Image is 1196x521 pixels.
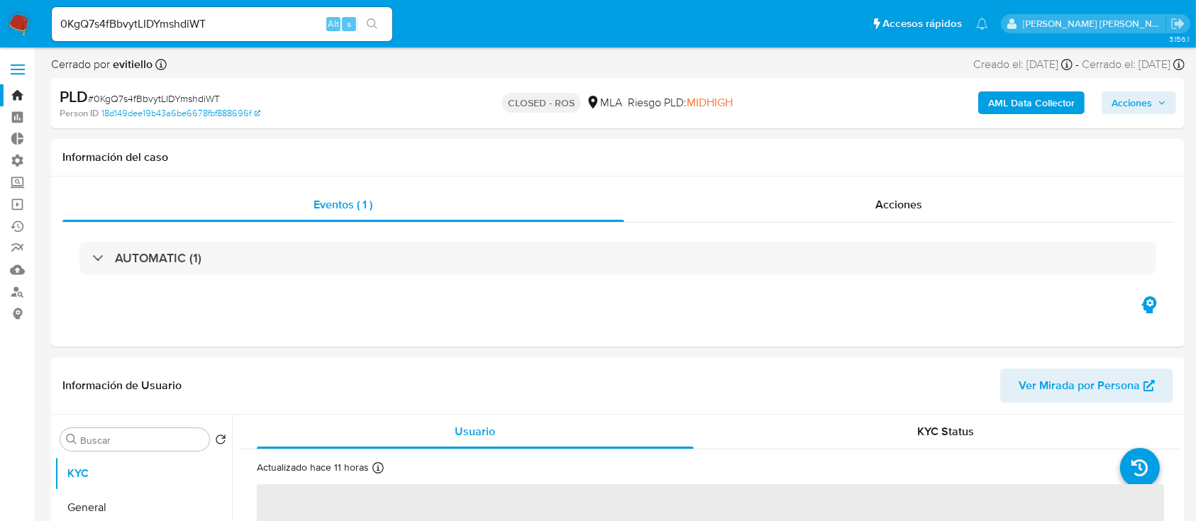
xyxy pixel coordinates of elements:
span: MIDHIGH [687,94,733,111]
span: # 0KgQ7s4fBbvytLIDYmshdiWT [88,91,220,106]
input: Buscar [80,434,204,447]
b: PLD [60,85,88,108]
h1: Información del caso [62,150,1173,164]
button: Volver al orden por defecto [215,434,226,449]
a: 18d149dee19b43a6be6678fbf888696f [101,107,260,120]
button: KYC [55,456,232,491]
div: Creado el: [DATE] [973,57,1073,72]
span: s [347,17,351,30]
span: Accesos rápidos [882,16,962,31]
button: Ver Mirada por Persona [1000,369,1173,403]
h1: Información de Usuario [62,379,182,393]
span: Acciones [1112,91,1152,114]
a: Notificaciones [976,18,988,30]
button: AML Data Collector [978,91,1085,114]
div: MLA [586,95,622,111]
span: Riesgo PLD: [628,95,733,111]
b: AML Data Collector [988,91,1075,114]
input: Buscar usuario o caso... [52,15,392,33]
span: Acciones [875,196,922,213]
span: - [1075,57,1079,72]
div: AUTOMATIC (1) [79,242,1156,274]
button: Acciones [1102,91,1176,114]
span: Alt [328,17,339,30]
div: Cerrado el: [DATE] [1082,57,1185,72]
p: CLOSED - ROS [502,93,580,113]
button: search-icon [358,14,387,34]
b: evitiello [110,56,153,72]
span: Ver Mirada por Persona [1019,369,1140,403]
a: Salir [1170,16,1185,31]
span: Usuario [455,423,495,439]
p: Actualizado hace 11 horas [257,461,369,474]
span: Cerrado por [51,57,153,72]
span: Eventos ( 1 ) [314,196,372,213]
span: KYC Status [917,423,974,439]
p: emmanuel.vitiello@mercadolibre.com [1023,17,1166,30]
button: Buscar [66,434,77,445]
h3: AUTOMATIC (1) [115,250,201,266]
b: Person ID [60,107,99,120]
